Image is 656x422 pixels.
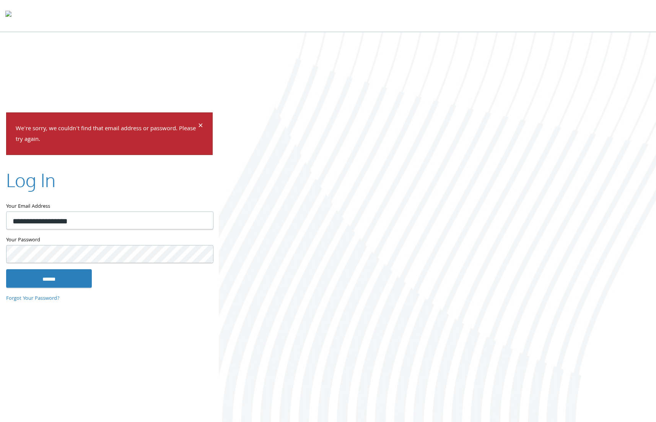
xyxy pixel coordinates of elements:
[198,122,203,131] button: Dismiss alert
[198,119,203,134] span: ×
[6,294,60,302] a: Forgot Your Password?
[6,236,213,245] label: Your Password
[16,123,197,146] p: We're sorry, we couldn't find that email address or password. Please try again.
[6,167,55,193] h2: Log In
[5,8,11,23] img: todyl-logo-dark.svg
